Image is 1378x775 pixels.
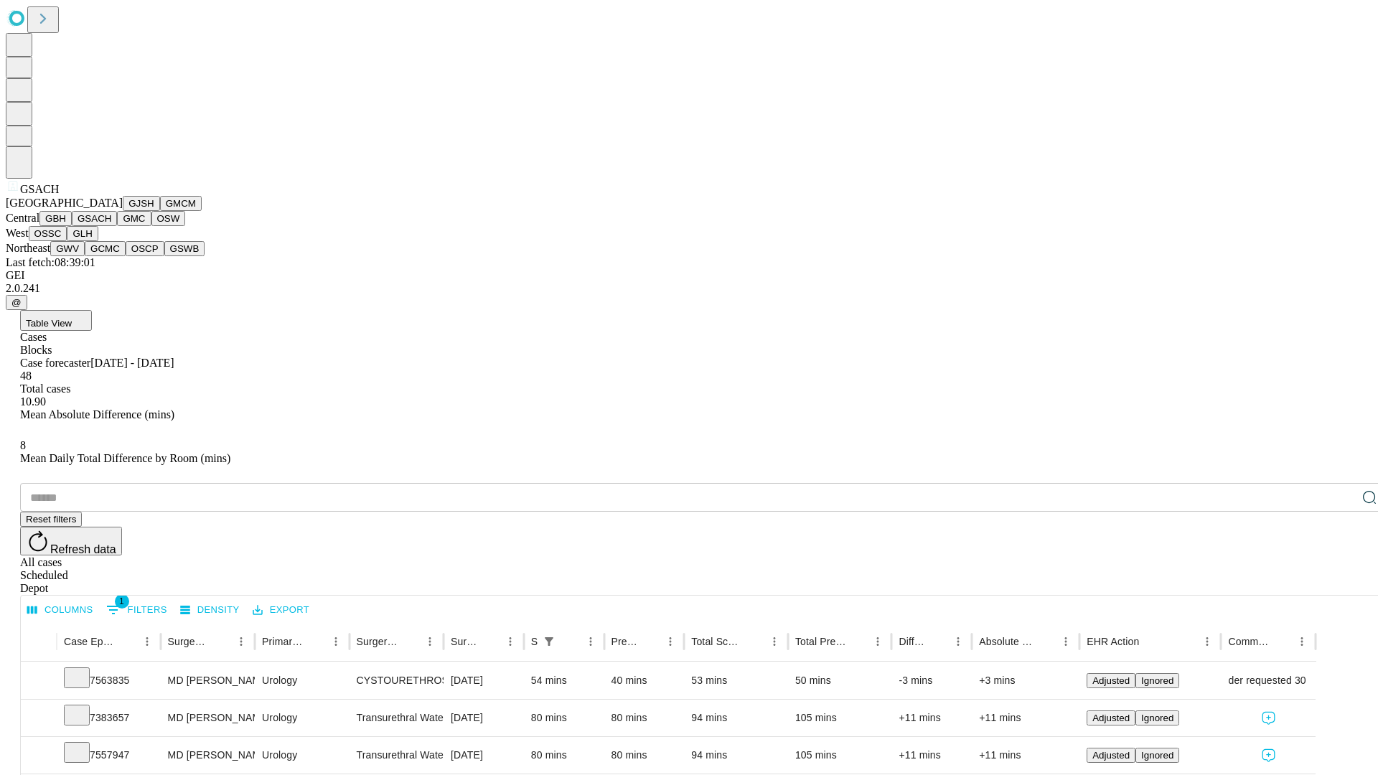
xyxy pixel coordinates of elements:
div: Comments [1228,636,1270,647]
div: +11 mins [899,700,965,736]
button: @ [6,295,27,310]
button: GLH [67,226,98,241]
button: GJSH [123,196,160,211]
span: 8 [20,439,26,451]
div: Scheduled In Room Duration [531,636,538,647]
button: Refresh data [20,527,122,555]
button: Sort [117,631,137,652]
div: MD [PERSON_NAME] R Md [168,662,248,699]
button: Menu [764,631,784,652]
span: Ignored [1141,750,1173,761]
button: Menu [868,631,888,652]
div: Primary Service [262,636,304,647]
button: Expand [28,706,50,731]
button: Ignored [1135,710,1179,725]
button: OSCP [126,241,164,256]
button: Menu [137,631,157,652]
div: Urology [262,737,342,774]
button: Expand [28,669,50,694]
div: CYSTOURETHROSCOPY WITH INSERTION URETERAL [MEDICAL_DATA] [357,662,436,699]
div: [DATE] [451,700,517,736]
div: Total Scheduled Duration [691,636,743,647]
div: Transurethral Waterjet [MEDICAL_DATA] of [MEDICAL_DATA] [357,737,436,774]
button: Sort [306,631,326,652]
button: Ignored [1135,673,1179,688]
div: Surgeon Name [168,636,210,647]
span: Refresh data [50,543,116,555]
div: 1 active filter [539,631,559,652]
div: 80 mins [611,737,678,774]
span: Mean Daily Total Difference by Room (mins) [20,452,230,464]
button: OSSC [29,226,67,241]
button: Density [177,599,243,621]
div: Absolute Difference [979,636,1034,647]
button: Menu [231,631,251,652]
span: Adjusted [1092,750,1130,761]
button: GBH [39,211,72,226]
div: 94 mins [691,700,781,736]
button: GCMC [85,241,126,256]
div: +11 mins [979,700,1072,736]
div: +11 mins [899,737,965,774]
span: Reset filters [26,514,76,525]
span: provider requested 30 mins [1206,662,1331,699]
span: Central [6,212,39,224]
button: GMC [117,211,151,226]
button: GSACH [72,211,117,226]
button: GWV [50,241,85,256]
button: Sort [640,631,660,652]
span: 1 [115,594,129,609]
div: Difference [899,636,927,647]
span: Ignored [1141,675,1173,686]
button: Show filters [539,631,559,652]
button: Sort [1140,631,1161,652]
button: Select columns [24,599,97,621]
button: Sort [848,631,868,652]
button: Sort [1272,631,1292,652]
button: Menu [581,631,601,652]
button: Sort [744,631,764,652]
span: 48 [20,370,32,382]
button: Adjusted [1087,710,1135,725]
button: Adjusted [1087,748,1135,763]
button: GSWB [164,241,205,256]
button: Sort [211,631,231,652]
button: Sort [400,631,420,652]
span: Northeast [6,242,50,254]
span: [DATE] - [DATE] [90,357,174,369]
div: +3 mins [979,662,1072,699]
span: West [6,227,29,239]
div: 40 mins [611,662,678,699]
span: 10.90 [20,395,46,408]
div: Surgery Name [357,636,398,647]
button: Show filters [103,598,171,621]
span: Table View [26,318,72,329]
span: Case forecaster [20,357,90,369]
span: GSACH [20,183,59,195]
button: Export [249,599,313,621]
button: Table View [20,310,92,331]
button: Sort [561,631,581,652]
div: 105 mins [795,737,885,774]
button: Menu [1056,631,1076,652]
div: Urology [262,700,342,736]
div: 7557947 [64,737,154,774]
span: Ignored [1141,713,1173,723]
button: Sort [1036,631,1056,652]
div: Total Predicted Duration [795,636,847,647]
div: 94 mins [691,737,781,774]
span: Mean Absolute Difference (mins) [20,408,174,421]
button: Expand [28,743,50,769]
div: [DATE] [451,737,517,774]
button: Menu [326,631,346,652]
div: 105 mins [795,700,885,736]
button: Menu [420,631,440,652]
div: 54 mins [531,662,597,699]
div: 50 mins [795,662,885,699]
div: Transurethral Waterjet [MEDICAL_DATA] of [MEDICAL_DATA] [357,700,436,736]
div: 80 mins [531,737,597,774]
div: GEI [6,269,1372,282]
span: [GEOGRAPHIC_DATA] [6,197,123,209]
span: Adjusted [1092,675,1130,686]
button: Reset filters [20,512,82,527]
